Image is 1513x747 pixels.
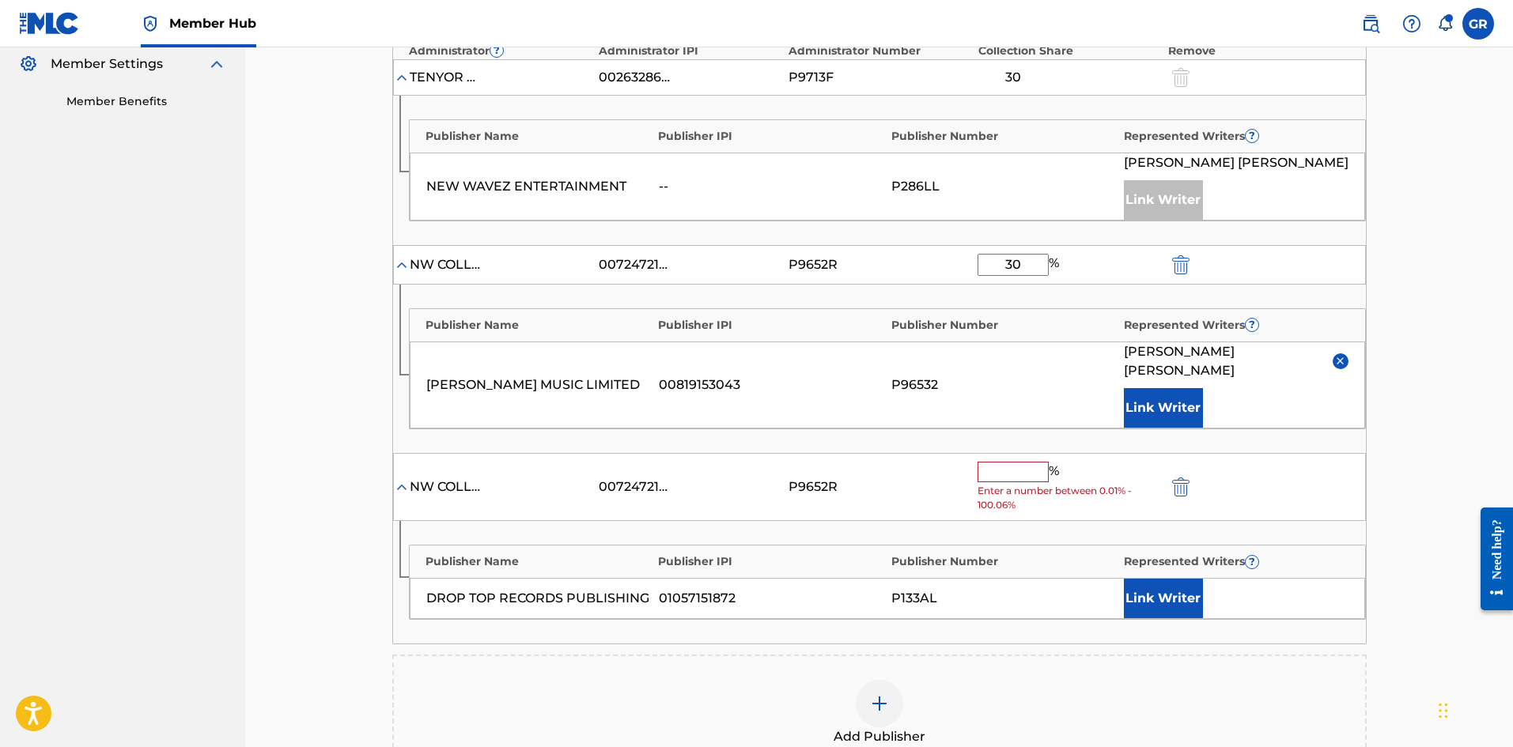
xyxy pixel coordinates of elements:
div: 01057151872 [659,589,883,608]
div: Publisher Name [426,317,651,334]
a: Member Benefits [66,93,226,110]
span: [PERSON_NAME] [PERSON_NAME] [1124,153,1348,172]
img: expand-cell-toggle [394,479,410,495]
div: Represented Writers [1124,128,1349,145]
img: expand [207,55,226,74]
div: NEW WAVEZ ENTERTAINMENT [426,177,651,196]
iframe: Resource Center [1469,496,1513,623]
div: Publisher Number [891,553,1117,570]
div: Publisher Name [426,128,651,145]
img: search [1361,14,1380,33]
img: expand-cell-toggle [394,70,410,85]
span: ? [1246,130,1258,142]
div: Represented Writers [1124,317,1349,334]
span: Add Publisher [834,727,925,746]
div: 00819153043 [659,375,883,394]
img: Top Rightsholder [141,14,160,33]
span: ? [1246,556,1258,568]
div: Administrator Number [789,43,970,59]
div: Remove [1168,43,1350,59]
a: Public Search [1355,8,1386,40]
span: % [1049,254,1063,276]
div: Administrator [409,43,591,59]
span: ? [490,44,503,57]
img: MLC Logo [19,12,80,35]
span: ? [1246,319,1258,331]
div: Publisher IPI [658,317,883,334]
div: Publisher Number [891,317,1117,334]
img: Member Settings [19,55,38,74]
span: Member Hub [169,14,256,32]
div: DROP TOP RECORDS PUBLISHING [426,589,651,608]
div: [PERSON_NAME] MUSIC LIMITED [426,375,651,394]
div: Collection Share [978,43,1160,59]
img: remove-from-list-button [1334,355,1346,367]
span: Member Settings [51,55,163,74]
img: 12a2ab48e56ec057fbd8.svg [1172,477,1190,496]
div: Notifications [1437,16,1453,32]
div: P286LL [891,177,1116,196]
div: Publisher IPI [658,128,883,145]
div: Represented Writers [1124,553,1349,570]
div: Publisher IPI [658,553,883,570]
iframe: Chat Widget [1434,671,1513,747]
img: 12a2ab48e56ec057fbd8.svg [1172,255,1190,274]
div: Drag [1439,687,1448,734]
img: help [1402,14,1421,33]
button: Link Writer [1124,579,1203,618]
div: User Menu [1462,8,1494,40]
div: P96532 [891,375,1116,394]
div: P133AL [891,589,1116,608]
span: Enter a number between 0.01% - 100.06% [978,484,1159,512]
img: add [870,694,889,713]
div: Help [1396,8,1428,40]
div: Administrator IPI [599,43,781,59]
button: Link Writer [1124,388,1203,428]
div: -- [659,177,883,196]
span: % [1049,462,1063,482]
div: Publisher Number [891,128,1117,145]
img: expand-cell-toggle [394,257,410,273]
div: Publisher Name [426,553,651,570]
span: [PERSON_NAME] [PERSON_NAME] [1124,342,1321,380]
